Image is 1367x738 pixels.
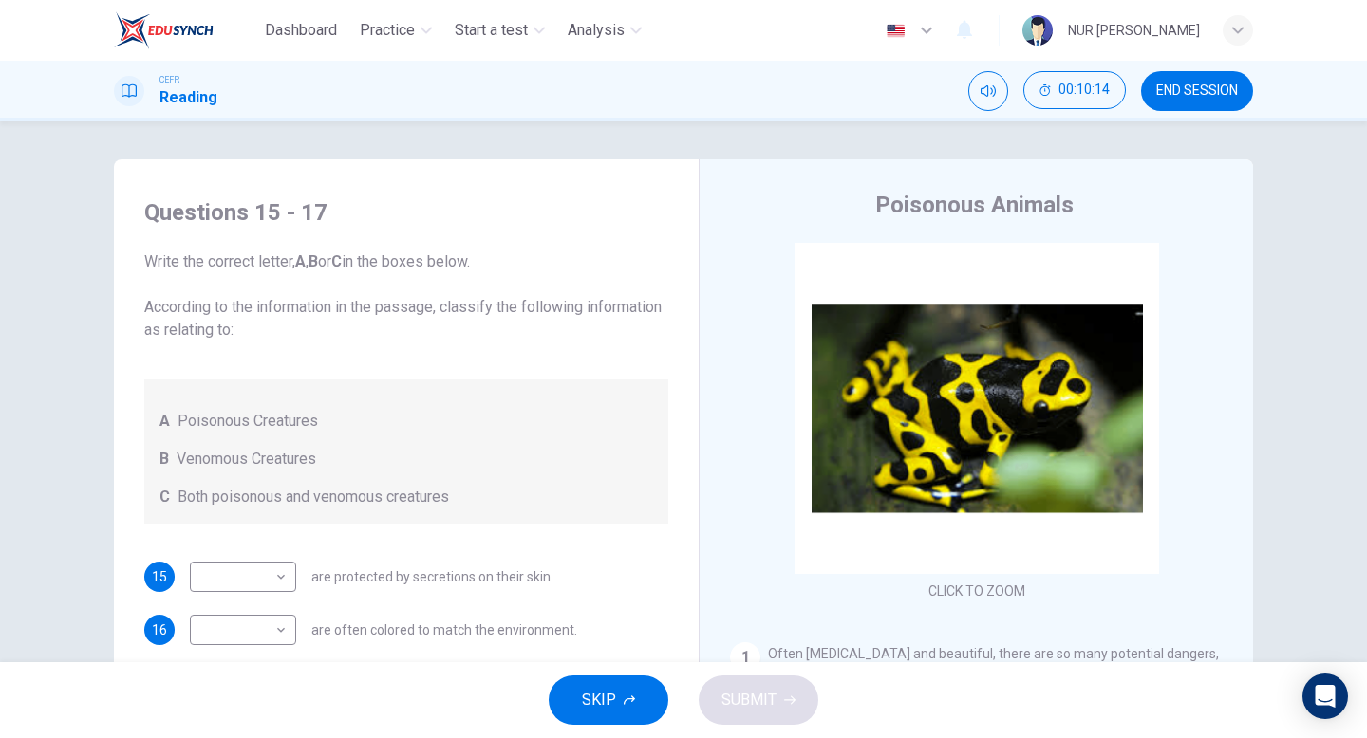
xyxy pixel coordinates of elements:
[1068,19,1200,42] div: NUR [PERSON_NAME]
[144,250,668,341] span: Write the correct letter, , or in the boxes below. According to the information in the passage, c...
[177,448,316,470] span: Venomous Creatures
[331,252,342,270] b: C
[1302,673,1348,719] div: Open Intercom Messenger
[309,252,318,270] b: B
[114,11,257,49] a: EduSynch logo
[568,19,625,42] span: Analysis
[1156,83,1238,99] span: END SESSION
[114,11,214,49] img: EduSynch logo
[884,24,908,38] img: en
[549,675,668,725] button: SKIP
[875,190,1074,220] h4: Poisonous Animals
[730,642,760,673] div: 1
[311,570,553,583] span: are protected by secretions on their skin.
[178,410,318,433] span: Poisonous Creatures
[1058,83,1110,98] span: 00:10:14
[582,687,616,713] span: SKIP
[447,13,552,47] button: Start a test
[295,252,306,270] b: A
[144,197,668,228] h4: Questions 15 - 17
[1022,15,1053,46] img: Profile picture
[455,19,528,42] span: Start a test
[560,13,649,47] button: Analysis
[152,623,167,637] span: 16
[257,13,345,47] button: Dashboard
[178,486,449,508] span: Both poisonous and venomous creatures
[159,410,170,433] span: A
[159,86,217,109] h1: Reading
[159,486,170,508] span: C
[1023,71,1126,109] button: 00:10:14
[159,448,169,470] span: B
[159,73,179,86] span: CEFR
[360,19,415,42] span: Practice
[1023,71,1126,111] div: Hide
[352,13,440,47] button: Practice
[152,570,167,583] span: 15
[311,623,577,637] span: are often colored to match the environment.
[1141,71,1253,111] button: END SESSION
[968,71,1008,111] div: Mute
[265,19,337,42] span: Dashboard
